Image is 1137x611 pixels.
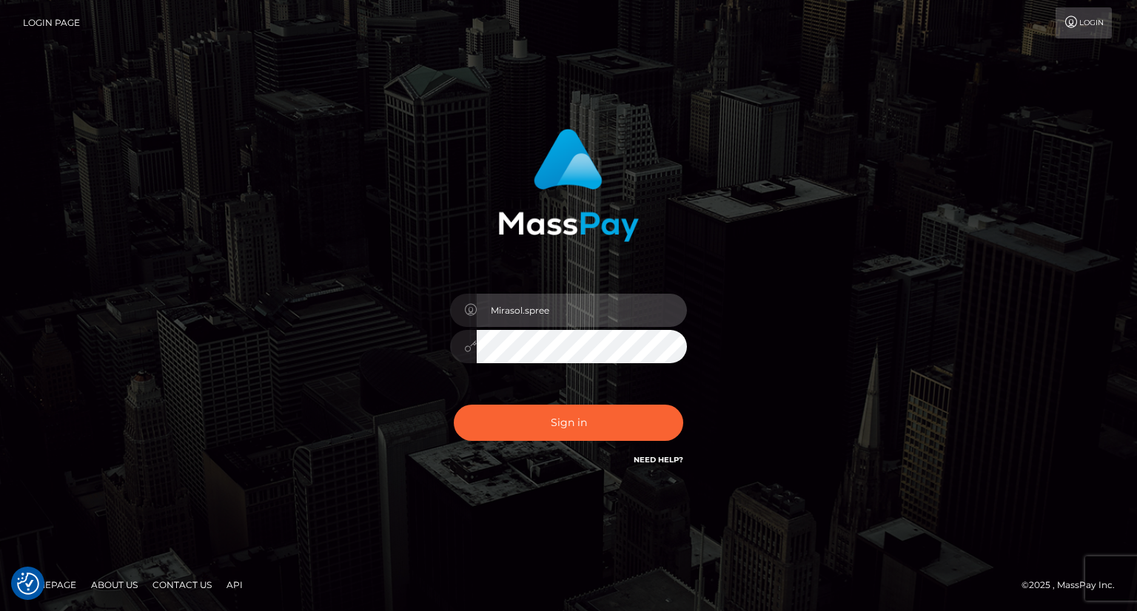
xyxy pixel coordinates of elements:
[477,294,687,327] input: Username...
[454,405,683,441] button: Sign in
[634,455,683,465] a: Need Help?
[1056,7,1112,38] a: Login
[17,573,39,595] img: Revisit consent button
[147,573,218,596] a: Contact Us
[85,573,144,596] a: About Us
[23,7,80,38] a: Login Page
[221,573,249,596] a: API
[498,129,639,242] img: MassPay Login
[17,573,39,595] button: Consent Preferences
[16,573,82,596] a: Homepage
[1022,577,1126,593] div: © 2025 , MassPay Inc.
